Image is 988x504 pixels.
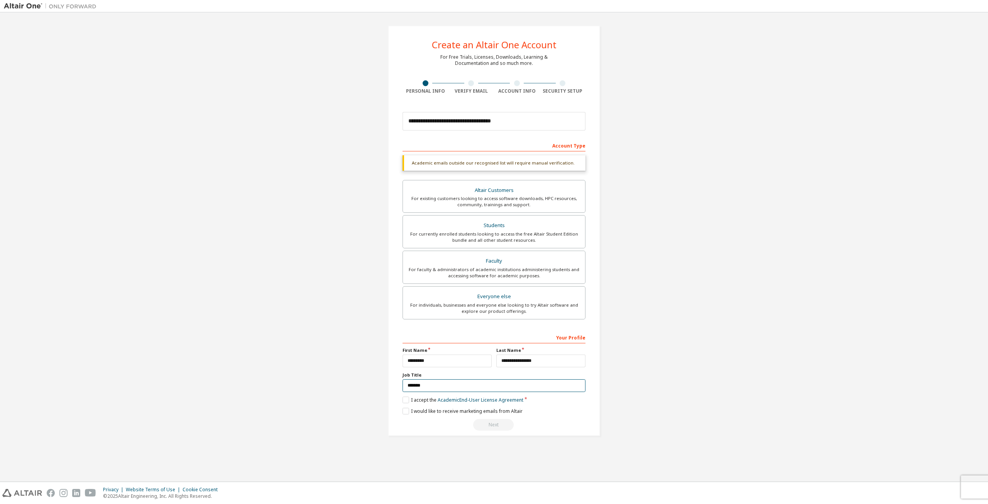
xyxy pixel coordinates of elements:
div: For currently enrolled students looking to access the free Altair Student Edition bundle and all ... [408,231,580,243]
div: Faculty [408,256,580,266]
label: I would like to receive marketing emails from Altair [403,408,523,414]
img: Altair One [4,2,100,10]
div: Cookie Consent [183,487,222,493]
img: facebook.svg [47,489,55,497]
div: Read and acccept EULA to continue [403,419,585,431]
div: Altair Customers [408,185,580,196]
p: © 2025 Altair Engineering, Inc. All Rights Reserved. [103,493,222,499]
div: Account Type [403,139,585,151]
div: Academic emails outside our recognised list will require manual verification. [403,155,585,171]
label: First Name [403,347,492,353]
label: Last Name [496,347,585,353]
label: I accept the [403,397,523,403]
div: Everyone else [408,291,580,302]
img: altair_logo.svg [2,489,42,497]
div: Personal Info [403,88,448,94]
div: For individuals, businesses and everyone else looking to try Altair software and explore our prod... [408,302,580,314]
img: instagram.svg [59,489,68,497]
div: Verify Email [448,88,494,94]
div: Your Profile [403,331,585,343]
img: linkedin.svg [72,489,80,497]
div: Students [408,220,580,231]
div: For faculty & administrators of academic institutions administering students and accessing softwa... [408,266,580,279]
div: Website Terms of Use [126,487,183,493]
div: For existing customers looking to access software downloads, HPC resources, community, trainings ... [408,195,580,208]
div: Privacy [103,487,126,493]
img: youtube.svg [85,489,96,497]
div: For Free Trials, Licenses, Downloads, Learning & Documentation and so much more. [440,54,548,66]
a: Academic End-User License Agreement [438,397,523,403]
div: Security Setup [540,88,586,94]
div: Create an Altair One Account [432,40,557,49]
label: Job Title [403,372,585,378]
div: Account Info [494,88,540,94]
